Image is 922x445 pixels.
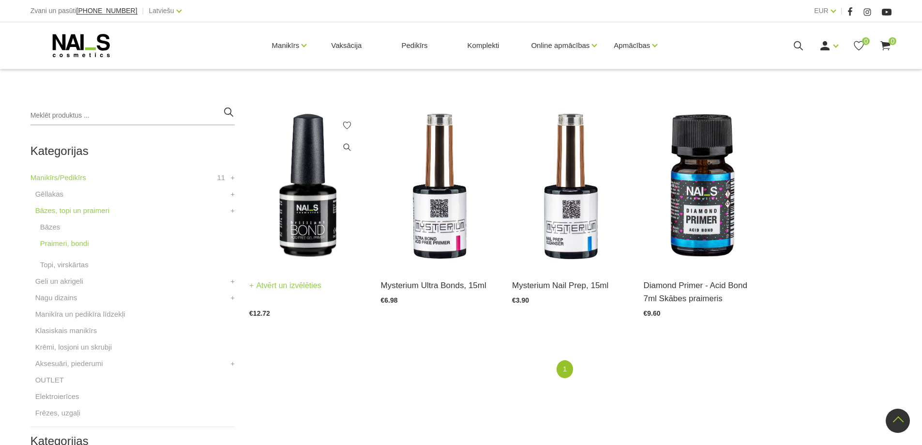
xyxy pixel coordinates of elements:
a: Latviešu [149,5,174,16]
a: Manikīrs [272,26,300,65]
div: Zvani un pasūti [30,5,137,17]
a: + [230,276,235,287]
span: €3.90 [512,296,529,304]
a: + [230,205,235,216]
span: €12.72 [249,309,270,317]
a: Bāzes [40,221,60,233]
a: OUTLET [35,374,64,386]
img: Skābes praimeris nagiem.Šis līdzeklis tiek izmantots salīdzinoši retos gadījumos.Attauko naga plā... [643,106,760,267]
span: 0 [862,37,870,45]
a: Manikīra un pedikīra līdzekļi [35,308,125,320]
a: + [230,188,235,200]
a: Praimeri, bondi [40,238,89,249]
span: 0 [889,37,896,45]
a: 1 [557,360,573,378]
a: Bāzes, topi un praimeri [35,205,109,216]
a: Klasiskais manikīrs [35,325,97,337]
a: Atvērt un izvēlēties [249,279,321,292]
a: Nagu dizains [35,292,77,304]
a: + [230,292,235,304]
nav: catalog-product-list [249,360,892,378]
a: Pedikīrs [393,22,435,69]
a: EUR [814,5,829,16]
a: Komplekti [460,22,507,69]
a: Geli un akrigeli [35,276,83,287]
img: Līdzeklis ideāli attauko un atūdeņo dabīgo nagu, pateicoties tam, rodas izteikti laba saķere ar g... [512,106,629,267]
a: Online apmācības [531,26,589,65]
input: Meklēt produktus ... [30,106,235,125]
a: Diamond Primer - Acid Bond 7ml Skābes praimeris [643,279,760,305]
a: Vaksācija [323,22,369,69]
a: Apmācības [614,26,650,65]
a: + [230,172,235,184]
span: | [142,5,144,17]
a: + [230,358,235,369]
h2: Kategorijas [30,145,235,157]
a: Gēllakas [35,188,63,200]
a: Frēzes, uzgaļi [35,407,80,419]
span: 11 [217,172,225,184]
span: €6.98 [381,296,398,304]
a: Krēmi, losjoni un skrubji [35,341,112,353]
a: [PHONE_NUMBER] [76,7,137,15]
a: Aksesuāri, piederumi [35,358,103,369]
a: Manikīrs/Pedikīrs [30,172,86,184]
img: Līdzeklis dabīgā naga un gela savienošanai bez skābes. Saudzīgs dabīgajam nagam. Ultra Bond saķer... [381,106,498,267]
a: Mysterium Ultra Bonds, 15ml [381,279,498,292]
a: Elektroierīces [35,391,79,402]
a: Topi, virskārtas [40,259,89,271]
span: €9.60 [643,309,660,317]
img: Bezskābes saķeres kārta nagiem.Skābi nesaturošs līdzeklis, kas nodrošina lielisku dabīgā naga saķ... [249,106,366,267]
a: 0 [879,40,892,52]
a: 0 [853,40,865,52]
span: | [841,5,843,17]
a: Mysterium Nail Prep, 15ml [512,279,629,292]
